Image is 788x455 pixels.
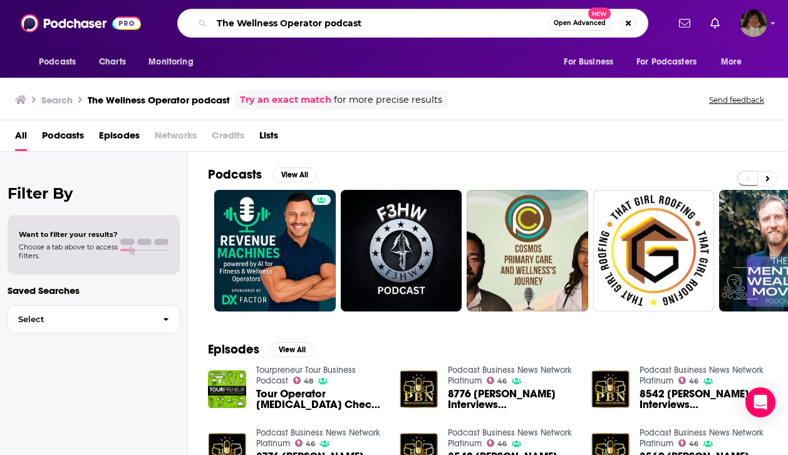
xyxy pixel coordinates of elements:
[712,50,758,74] button: open menu
[208,342,314,357] a: EpisodesView All
[588,8,611,19] span: New
[19,230,118,239] span: Want to filter your results?
[448,389,576,410] a: 8776 Jill Nicolini Interviews Dr. Cheryl Edinbyrd Owner and Operator at The Tree of Life Birth, C...
[554,20,606,26] span: Open Advanced
[678,439,699,447] a: 46
[448,365,572,386] a: Podcast Business News Network Platinum
[705,13,725,34] a: Show notifications dropdown
[678,377,699,384] a: 46
[8,315,153,323] span: Select
[674,13,695,34] a: Show notifications dropdown
[208,167,317,182] a: PodcastsView All
[721,53,742,71] span: More
[41,94,73,106] h3: Search
[306,441,315,447] span: 46
[487,439,507,447] a: 46
[256,365,356,386] a: Tourpreneur Tour Business Podcast
[555,50,629,74] button: open menu
[745,387,775,417] div: Open Intercom Messenger
[99,125,140,151] a: Episodes
[88,94,230,106] h3: The Wellness Operator podcast
[256,389,385,410] a: Tour Operator COVID-19 Check-In - Nicole Will of Asheville Wellness Tours
[208,167,262,182] h2: Podcasts
[640,365,764,386] a: Podcast Business News Network Platinum
[636,53,697,71] span: For Podcasters
[689,441,698,447] span: 46
[256,427,380,449] a: Podcast Business News Network Platinum
[30,50,92,74] button: open menu
[212,125,244,151] span: Credits
[497,441,507,447] span: 46
[8,184,180,202] h2: Filter By
[212,13,548,33] input: Search podcasts, credits, & more...
[240,93,331,107] a: Try an exact match
[640,389,768,410] span: 8542 [PERSON_NAME] Interviews [PERSON_NAME] Owner and Operator at The Tree of Life Birth, Counsel...
[208,370,246,409] img: Tour Operator COVID-19 Check-In - Nicole Will of Asheville Wellness Tours
[208,342,259,357] h2: Episodes
[272,167,317,182] button: View All
[400,370,438,409] img: 8776 Jill Nicolini Interviews Dr. Cheryl Edinbyrd Owner and Operator at The Tree of Life Birth, C...
[740,9,767,37] span: Logged in as angelport
[140,50,209,74] button: open menu
[256,389,385,410] span: Tour Operator [MEDICAL_DATA] Check-In - [PERSON_NAME] of Asheville Wellness Tours
[259,125,278,151] a: Lists
[448,389,576,410] span: 8776 [PERSON_NAME] Interviews [PERSON_NAME] Owner and Operator at The Tree of Life Birth, Counsel...
[91,50,133,74] a: Charts
[39,53,76,71] span: Podcasts
[42,125,84,151] a: Podcasts
[19,243,118,260] span: Choose a tab above to access filters.
[177,9,648,38] div: Search podcasts, credits, & more...
[99,53,126,71] span: Charts
[148,53,193,71] span: Monitoring
[564,53,613,71] span: For Business
[293,377,314,384] a: 48
[689,379,698,384] span: 46
[487,377,507,384] a: 46
[15,125,27,151] a: All
[591,370,630,409] img: 8542 Jill Nicolini Interviews Dr. Cheryl Edinbyrd Owner and Operator at The Tree of Life Birth, C...
[497,379,507,384] span: 46
[705,95,768,105] button: Send feedback
[155,125,197,151] span: Networks
[269,342,314,357] button: View All
[628,50,715,74] button: open menu
[304,379,313,384] span: 48
[8,305,180,333] button: Select
[640,389,768,410] a: 8542 Jill Nicolini Interviews Dr. Cheryl Edinbyrd Owner and Operator at The Tree of Life Birth, C...
[448,427,572,449] a: Podcast Business News Network Platinum
[8,285,180,296] p: Saved Searches
[740,9,767,37] img: User Profile
[334,93,442,107] span: for more precise results
[548,16,611,31] button: Open AdvancedNew
[21,11,141,35] img: Podchaser - Follow, Share and Rate Podcasts
[295,439,316,447] a: 46
[740,9,767,37] button: Show profile menu
[640,427,764,449] a: Podcast Business News Network Platinum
